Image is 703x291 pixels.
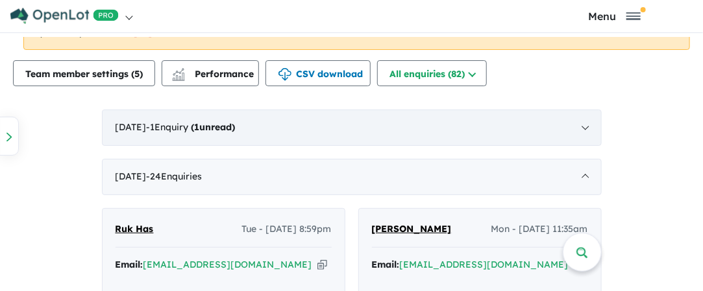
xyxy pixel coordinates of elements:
button: Team member settings (5) [13,60,155,86]
div: [DATE] [102,110,602,146]
strong: Email: [372,259,400,270]
span: 5 [134,68,140,80]
span: - 1 Enquir y [147,121,236,133]
a: Ruk Has [116,222,154,237]
strong: ( unread) [191,121,236,133]
button: Performance [162,60,259,86]
span: 1 [195,121,200,133]
span: Performance [174,68,254,80]
span: - 24 Enquir ies [147,170,203,182]
img: download icon [278,68,291,81]
span: Ruk Has [116,223,154,235]
button: Copy [317,258,327,272]
img: Openlot PRO Logo White [10,8,119,24]
button: CSV download [265,60,371,86]
span: Mon - [DATE] 11:35am [491,222,588,237]
img: bar-chart.svg [172,73,185,81]
a: [EMAIL_ADDRESS][DOMAIN_NAME] [400,259,569,270]
img: line-chart.svg [173,68,184,75]
button: All enquiries (82) [377,60,487,86]
a: [EMAIL_ADDRESS][DOMAIN_NAME] [143,259,312,270]
span: [PERSON_NAME] [372,223,452,235]
strong: Email: [116,259,143,270]
span: Tue - [DATE] 8:59pm [242,222,332,237]
a: [PERSON_NAME] [372,222,452,237]
div: [DATE] [102,159,602,195]
button: Toggle navigation [529,10,700,22]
